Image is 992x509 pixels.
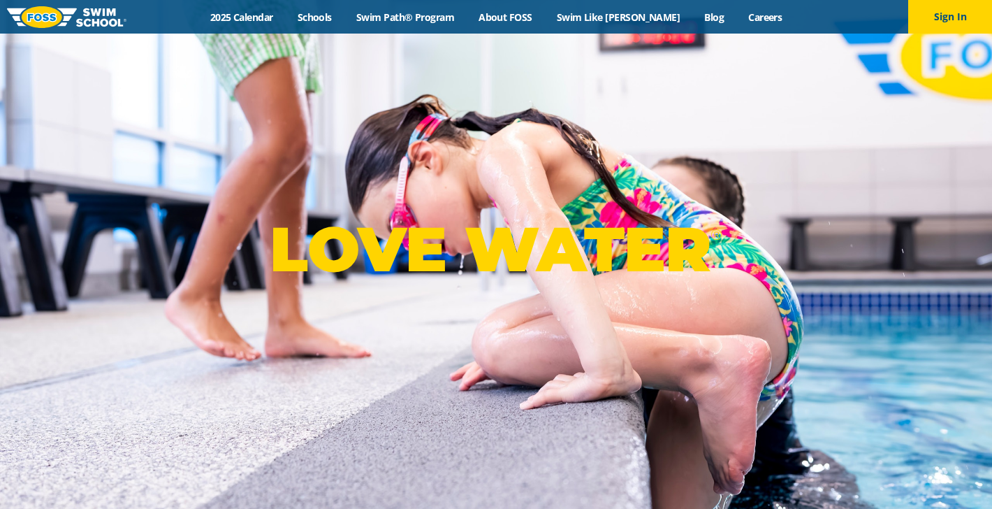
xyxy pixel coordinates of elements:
a: Careers [736,10,794,24]
img: FOSS Swim School Logo [7,6,126,28]
p: LOVE WATER [270,212,722,287]
sup: ® [710,226,722,243]
a: Swim Path® Program [344,10,466,24]
a: About FOSS [467,10,545,24]
a: 2025 Calendar [198,10,285,24]
a: Blog [692,10,736,24]
a: Schools [285,10,344,24]
a: Swim Like [PERSON_NAME] [544,10,692,24]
